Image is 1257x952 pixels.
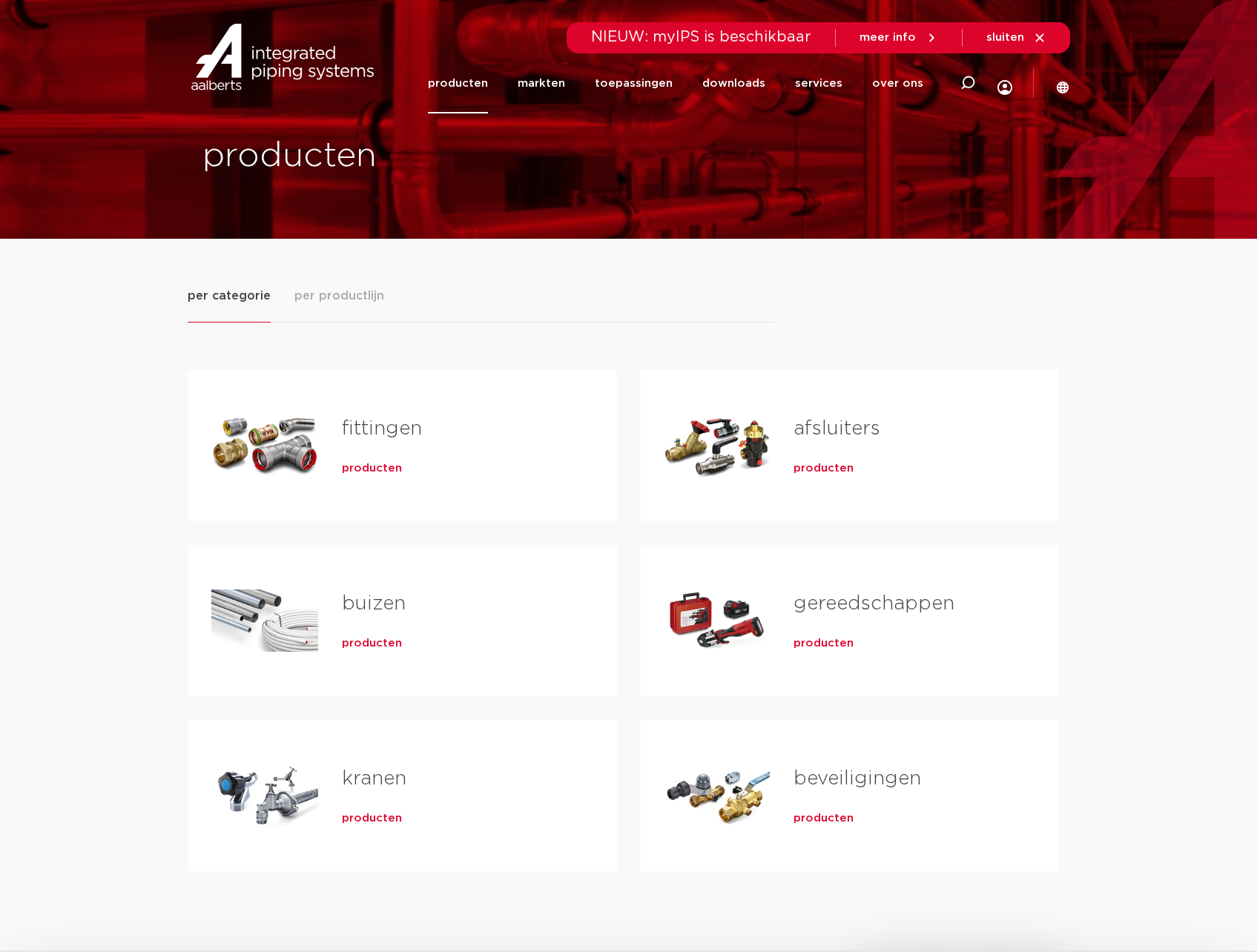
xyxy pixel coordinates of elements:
a: meer info [860,31,938,44]
a: producten [428,53,488,113]
h1: producten [202,133,621,180]
a: beveiligingen [794,769,921,788]
span: meer info [860,32,916,43]
a: sluiten [986,31,1046,44]
a: kranen [342,769,406,788]
a: over ons [872,53,923,113]
a: fittingen [342,419,422,438]
a: producten [794,461,854,476]
nav: Menu [428,53,923,113]
span: per categorie [188,287,271,305]
a: gereedschappen [794,594,954,613]
span: NIEUW: myIPS is beschikbaar [591,30,811,44]
a: services [795,53,842,113]
a: markten [518,53,565,113]
div: my IPS [997,49,1012,118]
a: producten [342,636,402,651]
a: toepassingen [595,53,673,113]
a: afsluiters [794,419,880,438]
span: per productlijn [294,287,384,305]
a: producten [342,811,402,826]
a: buizen [342,594,406,613]
a: producten [794,811,854,826]
a: producten [794,636,854,651]
div: Tabs. Open items met enter of spatie, sluit af met escape en navigeer met de pijltoetsen. [188,286,1070,895]
span: sluiten [986,32,1024,43]
a: downloads [702,53,765,113]
a: producten [342,461,402,476]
